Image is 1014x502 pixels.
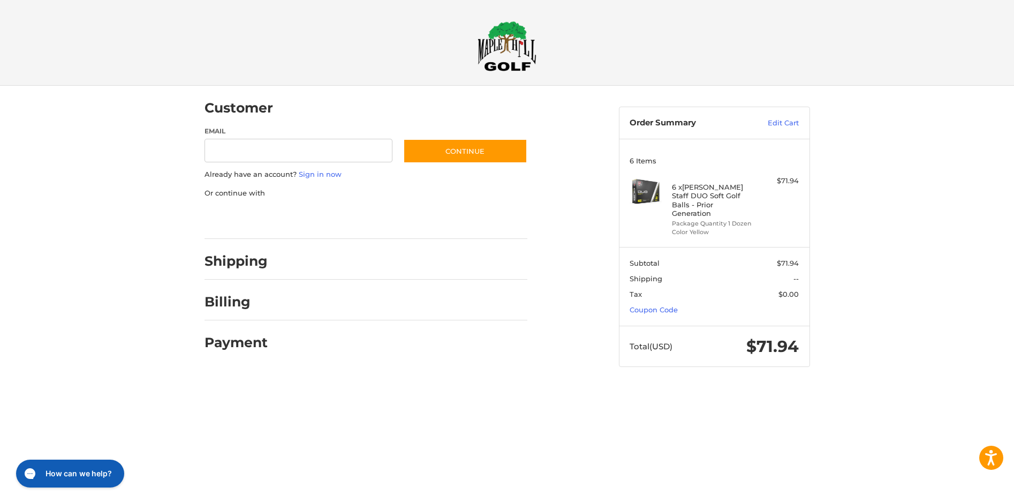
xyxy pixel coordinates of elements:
[630,341,672,351] span: Total (USD)
[201,209,281,228] iframe: PayPal-paypal
[205,294,267,310] h2: Billing
[630,274,662,283] span: Shipping
[630,156,799,165] h3: 6 Items
[630,259,660,267] span: Subtotal
[793,274,799,283] span: --
[205,100,273,116] h2: Customer
[11,456,127,491] iframe: Gorgias live chat messenger
[745,118,799,129] a: Edit Cart
[777,259,799,267] span: $71.94
[205,126,393,136] label: Email
[630,118,745,129] h3: Order Summary
[746,336,799,356] span: $71.94
[205,169,527,180] p: Already have an account?
[205,334,268,351] h2: Payment
[205,188,527,199] p: Or continue with
[205,253,268,269] h2: Shipping
[478,21,536,71] img: Maple Hill Golf
[778,290,799,298] span: $0.00
[630,305,678,314] a: Coupon Code
[382,209,463,228] iframe: PayPal-venmo
[756,176,799,186] div: $71.94
[292,209,372,228] iframe: PayPal-paylater
[630,290,642,298] span: Tax
[403,139,527,163] button: Continue
[672,219,754,228] li: Package Quantity 1 Dozen
[672,228,754,237] li: Color Yellow
[672,183,754,218] h4: 6 x [PERSON_NAME] Staff DUO Soft Golf Balls - Prior Generation
[926,473,1014,502] iframe: Google Customer Reviews
[299,170,342,178] a: Sign in now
